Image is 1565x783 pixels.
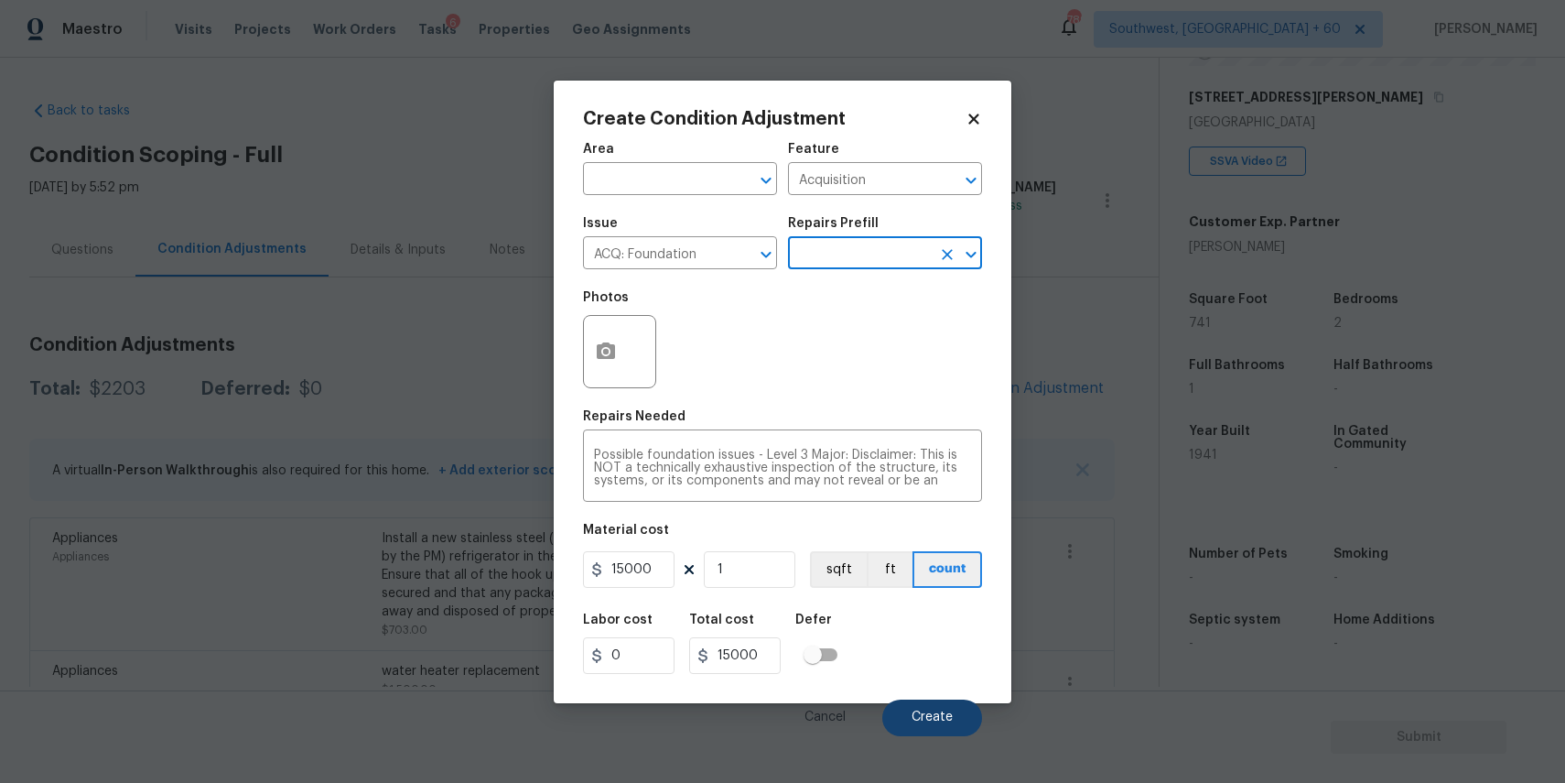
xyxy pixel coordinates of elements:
button: Clear [934,242,960,267]
button: count [912,551,982,588]
h2: Create Condition Adjustment [583,110,966,128]
textarea: Possible foundation issues - Level 3 Major: Disclaimer: This is NOT a technically exhaustive insp... [594,449,971,487]
span: Create [912,711,953,724]
h5: Defer [795,614,832,626]
button: Open [958,168,984,193]
h5: Photos [583,291,629,304]
button: Open [753,242,779,267]
h5: Labor cost [583,614,653,626]
button: Open [958,242,984,267]
button: Cancel [775,700,875,736]
span: Cancel [804,711,846,724]
h5: Material cost [583,524,669,537]
h5: Area [583,143,614,156]
button: sqft [810,551,867,588]
button: Open [753,168,779,193]
button: Create [882,700,982,736]
button: ft [867,551,912,588]
h5: Repairs Prefill [788,217,879,230]
h5: Repairs Needed [583,410,685,423]
h5: Issue [583,217,618,230]
h5: Total cost [689,614,754,626]
h5: Feature [788,143,839,156]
